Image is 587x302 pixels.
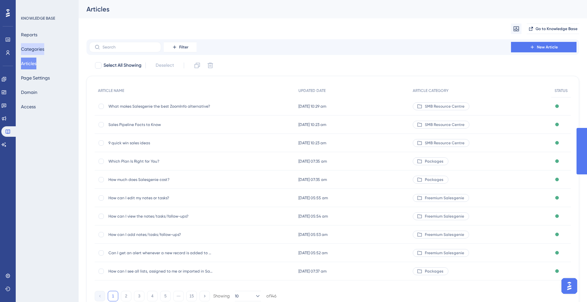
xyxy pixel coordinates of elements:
[103,45,156,49] input: Search
[298,122,326,127] span: [DATE] 10:23 am
[298,195,328,201] span: [DATE] 05:55 am
[108,291,118,301] button: 1
[213,293,230,299] div: Showing
[298,88,326,93] span: UPDATED DATE
[108,232,213,237] span: How can I add notes/tasks/follow-ups?
[21,101,36,113] button: Access
[179,44,188,50] span: Filter
[134,291,144,301] button: 3
[160,291,171,301] button: 5
[266,293,276,299] div: of 146
[108,195,213,201] span: How can I edit my notes or tasks?
[425,104,464,109] span: SMB Resource Centre
[537,44,558,50] span: New Article
[555,88,568,93] span: STATUS
[108,104,213,109] span: What makes Salesgenie the best ZoomInfo alternative?
[150,60,180,71] button: Deselect
[425,177,444,182] span: Packages
[559,276,579,296] iframe: UserGuiding AI Assistant Launcher
[164,42,197,52] button: Filter
[527,24,579,34] button: Go to Knowledge Base
[108,159,213,164] span: Which Plan Is Right for You?
[536,26,578,31] span: Go to Knowledge Base
[86,5,563,14] div: Articles
[298,104,326,109] span: [DATE] 10:29 am
[298,159,327,164] span: [DATE] 07:35 am
[98,88,124,93] span: ARTICLE NAME
[108,250,213,256] span: Can I get an alert whenever a new record is added to my saved list?
[21,86,37,98] button: Domain
[425,195,464,201] span: Freemium Salesgenie
[21,43,44,55] button: Categories
[108,269,213,274] span: How can I see all lists, assigned to me or imported in Salesgenie Team?
[425,159,444,164] span: Packages
[108,214,213,219] span: How can I view the notes/tasks/follow-ups?
[425,214,464,219] span: Freemium Salesgenie
[425,140,464,146] span: SMB Resource Centre
[298,269,327,274] span: [DATE] 07:37 am
[186,291,197,301] button: 15
[425,250,464,256] span: Freemium Salesgenie
[156,62,174,69] span: Deselect
[104,62,142,69] span: Select All Showing
[298,232,328,237] span: [DATE] 05:53 am
[511,42,577,52] button: New Article
[121,291,131,301] button: 2
[298,140,326,146] span: [DATE] 10:23 am
[173,291,184,301] button: ⋯
[21,72,50,84] button: Page Settings
[108,177,213,182] span: How much does Salesgenie cost?
[147,291,158,301] button: 4
[425,232,464,237] span: Freemium Salesgenie
[413,88,448,93] span: ARTICLE CATEGORY
[21,58,36,69] button: Articles
[298,177,327,182] span: [DATE] 07:35 am
[425,269,444,274] span: Packages
[235,293,239,299] span: 10
[108,122,213,127] span: Sales Pipeline Facts to Know
[298,214,328,219] span: [DATE] 05:54 am
[21,16,55,21] div: KNOWLEDGE BASE
[235,291,261,301] button: 10
[108,140,213,146] span: 9 quick win sales ideas
[425,122,464,127] span: SMB Resource Centre
[298,250,328,256] span: [DATE] 05:52 am
[21,29,37,41] button: Reports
